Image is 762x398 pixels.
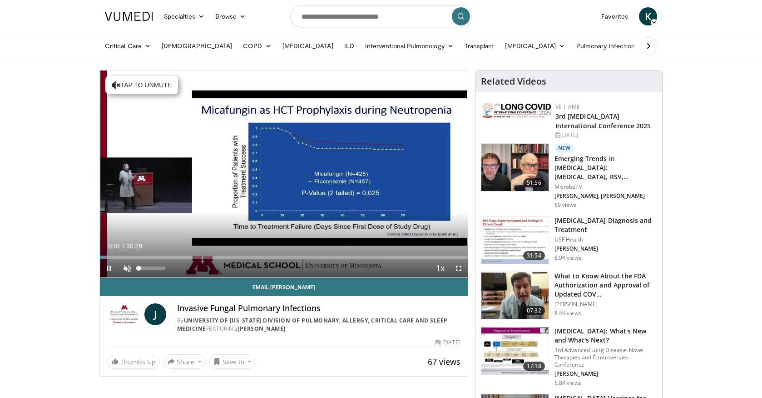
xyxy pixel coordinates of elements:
a: COPD [238,37,277,55]
a: Email [PERSON_NAME] [100,278,468,296]
a: [DEMOGRAPHIC_DATA] [156,37,238,55]
button: Share [163,354,206,369]
video-js: Video Player [100,71,468,278]
button: Tap to unmute [105,76,178,94]
a: ILD [339,37,360,55]
a: Transplant [459,37,500,55]
span: 51:56 [523,178,545,187]
input: Search topics, interventions [290,5,472,27]
p: MicrobeTV [554,183,657,191]
div: [DATE] [555,131,655,139]
a: 07:32 What to Know About the FDA Authorization and Approval of Updated COV… [PERSON_NAME] 8.4K views [481,272,657,320]
div: Progress Bar [100,256,468,259]
a: Specialties [158,7,210,25]
img: a2792a71-925c-4fc2-b8ef-8d1b21aec2f7.png.150x105_q85_autocrop_double_scale_upscale_version-0.2.jpg [483,103,551,118]
h3: [MEDICAL_DATA]: What's New and What's Next? [554,327,657,345]
a: 31:54 [MEDICAL_DATA] Diagnosis and Treatment USF Health [PERSON_NAME] 8.9K views [481,216,657,264]
p: USF Health [554,236,657,243]
a: Critical Care [99,37,156,55]
span: 30:29 [126,242,142,250]
p: 3rd Advanced Lung Disease: Novel Therapies and Controversies Conference [554,347,657,368]
span: 67 views [428,356,460,367]
h3: Emerging Trends in [MEDICAL_DATA]: [MEDICAL_DATA], RSV, [MEDICAL_DATA], and… [554,154,657,181]
p: [PERSON_NAME] [554,245,657,252]
a: [MEDICAL_DATA] [277,37,339,55]
div: Volume Level [139,267,164,270]
p: [PERSON_NAME] [554,370,657,378]
span: / [123,242,124,250]
p: 69 views [554,202,577,209]
p: New [554,143,574,152]
p: 8.4K views [554,310,581,317]
a: Browse [210,7,252,25]
h4: Related Videos [481,76,546,87]
button: Playback Rate [431,259,450,277]
span: 0:01 [108,242,120,250]
img: 8723abe7-f9a9-4f6c-9b26-6bd057632cd6.150x105_q85_crop-smart_upscale.jpg [481,327,549,374]
a: University of [US_STATE] Division of Pulmonary, Allergy, Critical Care and Sleep Medicine [177,317,448,333]
button: Save to [209,354,256,369]
img: 912d4c0c-18df-4adc-aa60-24f51820003e.150x105_q85_crop-smart_upscale.jpg [481,217,549,264]
img: VuMedi Logo [105,12,153,21]
img: 72950736-5b1f-43e0-8656-7187c156917f.150x105_q85_crop-smart_upscale.jpg [481,144,549,191]
a: 51:56 New Emerging Trends in [MEDICAL_DATA]: [MEDICAL_DATA], RSV, [MEDICAL_DATA], and… MicrobeTV ... [481,143,657,209]
p: 6.8K views [554,379,581,387]
button: Unmute [118,259,136,277]
button: Fullscreen [450,259,468,277]
a: J [144,303,166,325]
p: [PERSON_NAME], [PERSON_NAME] [554,192,657,200]
div: By FEATURING [177,317,460,333]
img: a1e50555-b2fd-4845-bfdc-3eac51376964.150x105_q85_crop-smart_upscale.jpg [481,272,549,319]
a: [PERSON_NAME] [238,325,286,333]
p: [PERSON_NAME] [554,301,657,308]
h3: What to Know About the FDA Authorization and Approval of Updated COV… [554,272,657,299]
a: Thumbs Up [107,355,160,369]
a: 17:18 [MEDICAL_DATA]: What's New and What's Next? 3rd Advanced Lung Disease: Novel Therapies and ... [481,327,657,387]
a: Favorites [596,7,633,25]
h3: [MEDICAL_DATA] Diagnosis and Treatment [554,216,657,234]
span: 07:32 [523,306,545,315]
a: K [639,7,657,25]
a: Interventional Pulmonology [360,37,459,55]
span: 17:18 [523,362,545,371]
a: Pulmonary Infection [571,37,649,55]
div: [DATE] [435,338,460,347]
img: University of Minnesota Division of Pulmonary, Allergy, Critical Care and Sleep Medicine [107,303,141,325]
h4: Invasive Fungal Pulmonary Infections [177,303,460,313]
p: 8.9K views [554,254,581,262]
a: 3rd [MEDICAL_DATA] International Conference 2025 [555,112,651,130]
span: 31:54 [523,251,545,260]
button: Pause [100,259,118,277]
a: VE | AME [555,103,580,111]
a: [MEDICAL_DATA] [500,37,570,55]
